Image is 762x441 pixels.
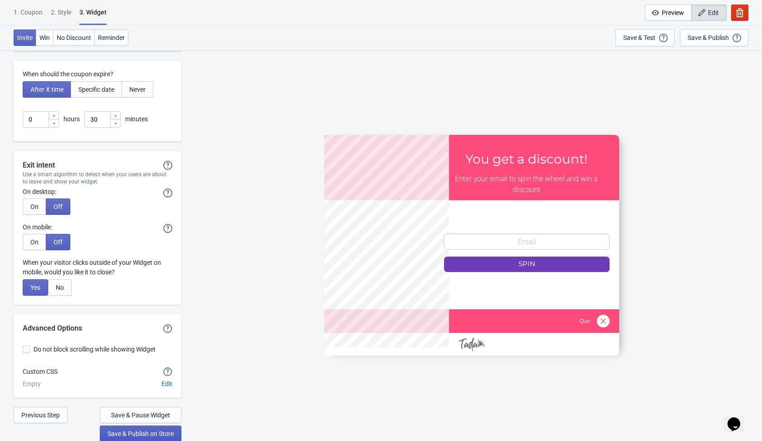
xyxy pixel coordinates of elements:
[46,198,70,215] button: Off
[129,86,146,93] span: Never
[79,8,107,25] div: 3. Widget
[708,9,719,16] span: Edit
[23,187,56,196] label: On desktop:
[14,171,181,185] div: Use a smart algorithm to detect when your users are about to leave and show your widget.
[54,238,63,246] span: Off
[23,69,172,79] p: When should the coupon expire?
[30,238,39,246] span: On
[30,203,39,210] span: On
[645,5,692,21] button: Preview
[30,284,40,291] span: Yes
[63,115,80,123] span: hours
[691,5,727,21] button: Edit
[98,34,125,41] span: Reminder
[23,223,52,232] label: On mobile:
[54,203,63,210] span: Off
[14,160,181,171] div: Exit intent
[30,86,63,93] span: After X time
[662,9,684,16] span: Preview
[36,30,54,46] button: Win
[51,8,71,24] div: 2 . Style
[680,29,748,46] button: Save & Publish
[100,407,181,423] button: Save & Pause Widget
[688,34,729,41] div: Save & Publish
[724,405,753,432] iframe: chat widget
[48,279,72,296] button: No
[23,367,58,377] div: Custom CSS
[23,323,82,334] div: Advanced Options
[161,380,172,387] span: Edit
[23,279,48,296] button: Yes
[615,29,674,46] button: Save & Test
[71,81,122,98] button: Specific date
[107,430,174,437] span: Save & Publish on Store
[23,258,172,277] p: When your visitor clicks outside of your Widget on mobile, would you like it to close?
[56,284,64,291] span: No
[125,115,148,123] span: minutes
[17,34,33,41] span: Invite
[94,30,128,46] button: Reminder
[111,411,170,419] span: Save & Pause Widget
[78,86,114,93] span: Specific date
[14,8,43,24] div: 1. Coupon
[23,234,46,250] button: On
[623,34,655,41] div: Save & Test
[39,34,50,41] span: Win
[23,81,71,98] button: After X time
[57,34,91,41] span: No Discount
[14,407,68,423] button: Previous Step
[23,198,46,215] button: On
[23,380,41,388] div: Empty
[53,30,95,46] button: No Discount
[34,345,156,354] span: Do not block scrolling while showing Widget
[21,411,60,419] span: Previous Step
[46,234,70,250] button: Off
[122,81,153,98] button: Never
[14,30,36,46] button: Invite
[158,376,176,392] button: Edit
